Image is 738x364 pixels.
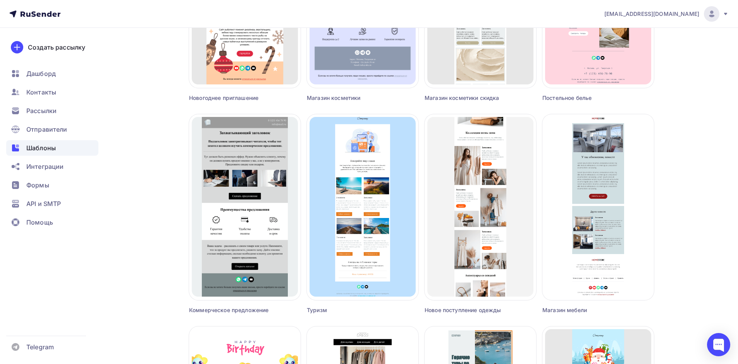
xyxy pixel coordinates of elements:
span: Контакты [26,88,56,97]
div: Новое поступление одежды [425,306,508,314]
span: Интеграции [26,162,64,171]
a: [EMAIL_ADDRESS][DOMAIN_NAME] [604,6,729,22]
a: Дашборд [6,66,98,81]
div: Магазин косметики [307,94,391,102]
span: Отправители [26,125,67,134]
span: Формы [26,180,49,190]
a: Рассылки [6,103,98,118]
a: Формы [6,177,98,193]
a: Отправители [6,122,98,137]
span: Дашборд [26,69,56,78]
span: [EMAIL_ADDRESS][DOMAIN_NAME] [604,10,699,18]
div: Коммерческое предложение [189,306,273,314]
div: Магазин косметики скидка [425,94,508,102]
a: Контакты [6,84,98,100]
span: Рассылки [26,106,57,115]
div: Туризм [307,306,391,314]
div: Магазин мебели [542,306,626,314]
div: Создать рассылку [28,43,85,52]
span: Помощь [26,218,53,227]
a: Шаблоны [6,140,98,156]
span: Шаблоны [26,143,56,153]
span: API и SMTP [26,199,61,208]
div: Постельное белье [542,94,626,102]
span: Telegram [26,342,54,352]
div: Новогоднее приглашение [189,94,273,102]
